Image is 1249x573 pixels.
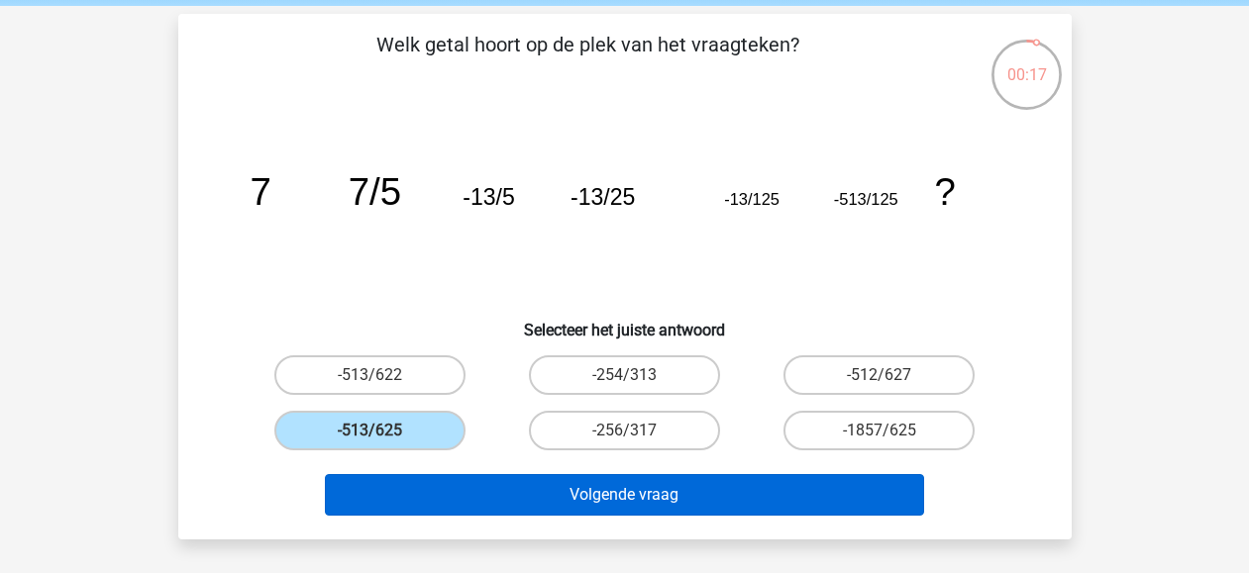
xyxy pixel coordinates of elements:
[529,411,720,450] label: -256/317
[783,411,975,450] label: -1857/625
[250,170,270,213] tspan: 7
[934,170,955,213] tspan: ?
[783,355,975,395] label: -512/627
[274,411,466,450] label: -513/625
[348,170,400,213] tspan: 7/5
[724,190,780,208] tspan: -13/125
[210,30,966,89] p: Welk getal hoort op de plek van het vraagteken?
[571,184,635,210] tspan: -13/25
[463,184,514,210] tspan: -13/5
[325,474,924,516] button: Volgende vraag
[529,355,720,395] label: -254/313
[833,190,897,208] tspan: -513/125
[989,38,1064,87] div: 00:17
[274,355,466,395] label: -513/622
[210,305,1040,339] h6: Selecteer het juiste antwoord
